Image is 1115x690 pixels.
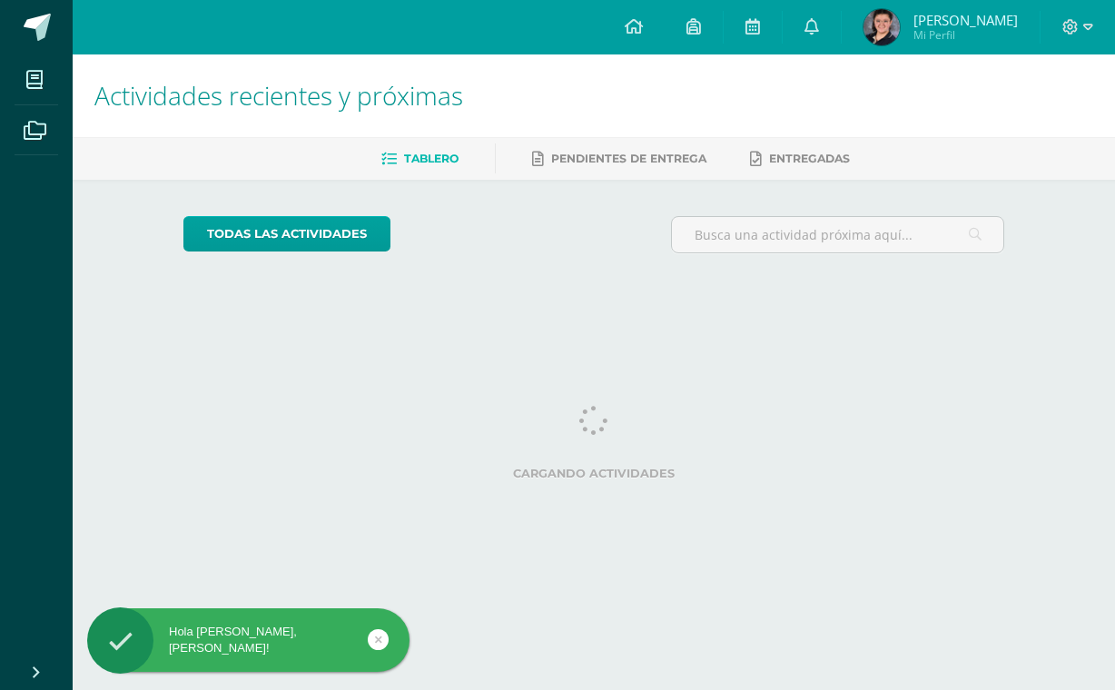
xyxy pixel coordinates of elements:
[532,144,706,173] a: Pendientes de entrega
[183,216,390,251] a: todas las Actividades
[183,467,1005,480] label: Cargando actividades
[672,217,1004,252] input: Busca una actividad próxima aquí...
[769,152,850,165] span: Entregadas
[863,9,900,45] img: 34b7bb1faa746cc9726c0c91e4880e52.png
[87,624,409,656] div: Hola [PERSON_NAME], [PERSON_NAME]!
[381,144,459,173] a: Tablero
[404,152,459,165] span: Tablero
[750,144,850,173] a: Entregadas
[94,78,463,113] span: Actividades recientes y próximas
[913,11,1018,29] span: [PERSON_NAME]
[913,27,1018,43] span: Mi Perfil
[551,152,706,165] span: Pendientes de entrega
